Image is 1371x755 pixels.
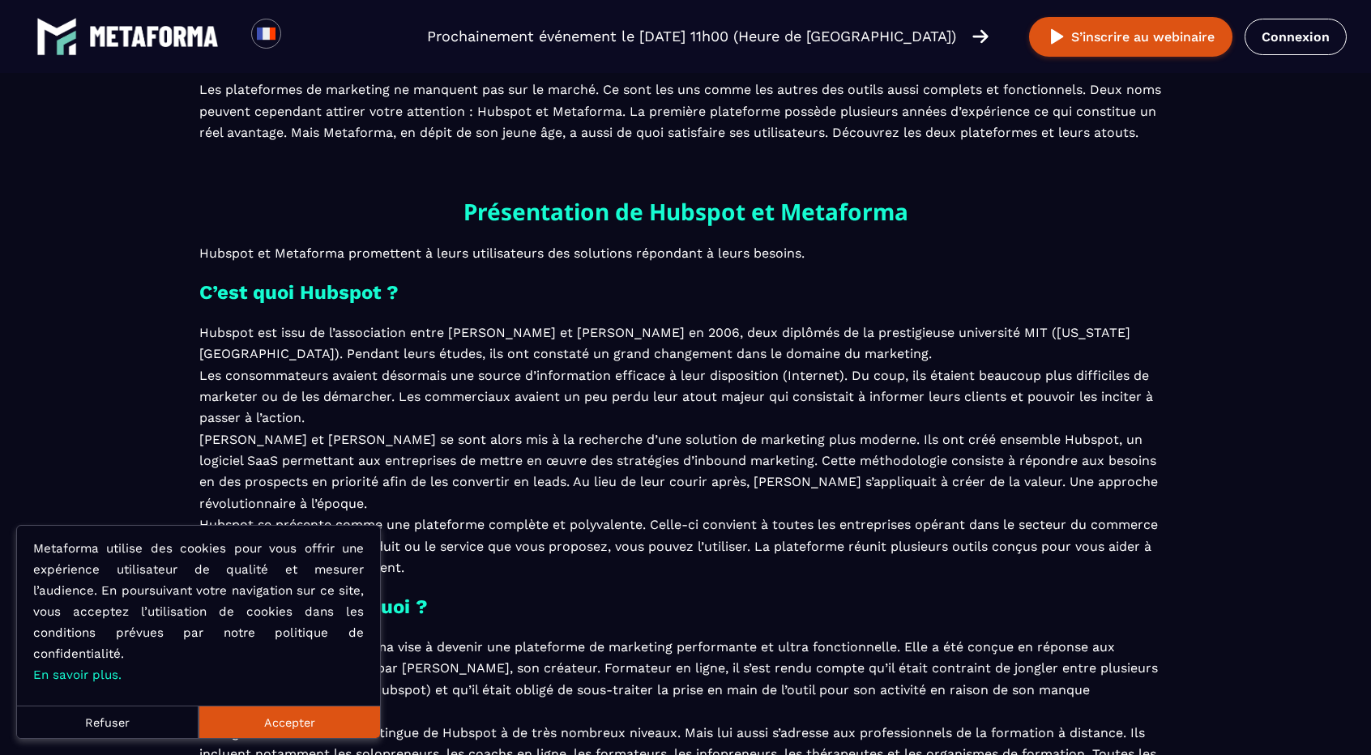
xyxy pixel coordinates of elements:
[199,591,1172,624] h3: Metaforma, c’est quoi ?
[427,25,956,48] p: Prochainement événement le [DATE] 11h00 (Heure de [GEOGRAPHIC_DATA])
[199,706,380,738] button: Accepter
[199,322,1172,579] p: Hubspot est issu de l’association entre [PERSON_NAME] et [PERSON_NAME] en 2006, deux diplômés de ...
[199,193,1172,230] h2: Présentation de Hubspot et Metaforma
[256,23,276,44] img: fr
[89,26,219,47] img: logo
[1245,19,1347,55] a: Connexion
[33,668,122,682] a: En savoir plus.
[281,19,321,54] div: Search for option
[295,27,307,46] input: Search for option
[972,28,989,45] img: arrow-right
[199,79,1172,143] p: Les plateformes de marketing ne manquent pas sur le marché. Ce sont les uns comme les autres des ...
[33,538,364,685] p: Metaforma utilise des cookies pour vous offrir une expérience utilisateur de qualité et mesurer l...
[1029,17,1232,57] button: S’inscrire au webinaire
[36,16,77,57] img: logo
[1047,27,1067,47] img: play
[17,706,199,738] button: Refuser
[199,277,1172,309] h3: C’est quoi Hubspot ?
[199,243,1172,264] p: Hubspot et Metaforma promettent à leurs utilisateurs des solutions répondant à leurs besoins.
